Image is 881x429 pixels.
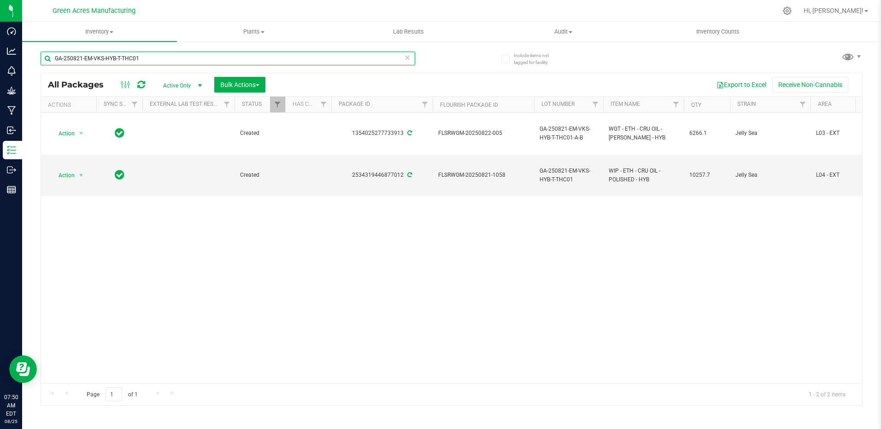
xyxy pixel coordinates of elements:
button: Receive Non-Cannabis [772,77,848,93]
div: Actions [48,102,93,108]
inline-svg: Monitoring [7,66,16,75]
a: Filter [127,97,142,112]
span: Inventory Counts [684,28,752,36]
inline-svg: Reports [7,185,16,194]
div: Manage settings [781,6,793,15]
a: Filter [417,97,433,112]
div: 2534319446877012 [330,171,434,180]
div: 1354025277733913 [330,129,434,138]
span: Jelly Sea [735,129,805,138]
span: Created [240,171,280,180]
span: Green Acres Manufacturing [53,7,135,15]
span: Sync from Compliance System [406,130,412,136]
inline-svg: Manufacturing [7,106,16,115]
iframe: Resource center [9,355,37,383]
a: Filter [588,97,603,112]
span: 6266.1 [689,129,724,138]
th: Has COA [285,97,331,113]
a: Lot Number [541,101,575,107]
span: In Sync [115,127,124,139]
inline-svg: Dashboard [7,27,16,36]
span: WIP - ETH - CRU OIL - POLISHED - HYB [609,167,678,184]
a: Inventory Counts [640,22,795,41]
span: FLSRWGM-20250821-1058 [438,171,529,180]
span: All Packages [48,80,113,90]
button: Bulk Actions [214,77,265,93]
input: Search Package ID, Item Name, SKU, Lot or Part Number... [41,52,415,65]
inline-svg: Analytics [7,46,16,56]
inline-svg: Outbound [7,165,16,174]
span: L04 - EXT [816,171,874,180]
span: Clear [405,52,411,64]
a: Filter [270,97,285,112]
span: FLSRWGM-20250822-005 [438,129,529,138]
span: Include items not tagged for facility [514,52,560,66]
span: GA-250821-EM-VKS-HYB-T-THC01-A-B [540,125,598,142]
a: External Lab Test Result [150,101,222,107]
a: Status [242,101,262,107]
a: Item Name [611,101,640,107]
a: Inventory [22,22,177,41]
a: Plants [177,22,332,41]
span: 10257.7 [689,171,724,180]
button: Export to Excel [711,77,772,93]
span: Audit [487,28,640,36]
span: GA-250821-EM-VKS-HYB-T-THC01 [540,167,598,184]
a: Filter [795,97,811,112]
span: 1 - 2 of 2 items [801,387,853,401]
span: Bulk Actions [220,81,259,88]
span: Plants [177,28,331,36]
a: Qty [691,102,701,108]
span: select [76,169,87,182]
span: WGT - ETH - CRU OIL - [PERSON_NAME] - HYB [609,125,678,142]
a: Strain [737,101,756,107]
span: Page of 1 [79,387,145,401]
span: Sync from Compliance System [406,172,412,178]
span: Action [50,127,75,140]
input: 1 [106,387,122,401]
a: Filter [669,97,684,112]
span: Jelly Sea [735,171,805,180]
span: Inventory [22,28,177,36]
span: Created [240,129,280,138]
a: Audit [486,22,641,41]
a: Sync Status [104,101,139,107]
span: select [76,127,87,140]
inline-svg: Grow [7,86,16,95]
a: Package ID [339,101,370,107]
inline-svg: Inbound [7,126,16,135]
p: 07:50 AM EDT [4,393,18,418]
a: Lab Results [331,22,486,41]
span: L03 - EXT [816,129,874,138]
inline-svg: Inventory [7,145,16,155]
span: Action [50,169,75,182]
span: In Sync [115,168,124,181]
span: Lab Results [381,28,436,36]
a: Filter [219,97,235,112]
a: Flourish Package ID [440,102,498,108]
a: Filter [316,97,331,112]
span: Hi, [PERSON_NAME]! [804,7,863,14]
a: Area [818,101,832,107]
p: 08/25 [4,418,18,425]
